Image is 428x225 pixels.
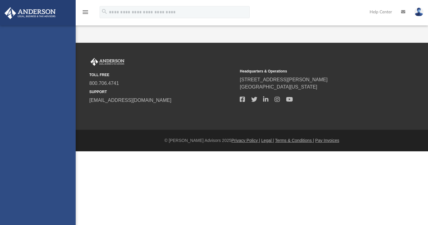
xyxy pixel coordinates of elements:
small: SUPPORT [89,89,235,95]
small: TOLL FREE [89,72,235,78]
div: © [PERSON_NAME] Advisors 2025 [76,137,428,144]
a: Pay Invoices [315,138,339,143]
a: Terms & Conditions | [275,138,314,143]
img: Anderson Advisors Platinum Portal [89,58,126,66]
a: [GEOGRAPHIC_DATA][US_STATE] [240,84,317,89]
img: Anderson Advisors Platinum Portal [3,7,58,19]
a: Legal | [261,138,274,143]
small: Headquarters & Operations [240,69,386,74]
i: menu [82,8,89,16]
img: User Pic [414,8,423,16]
a: Privacy Policy | [232,138,260,143]
a: [EMAIL_ADDRESS][DOMAIN_NAME] [89,98,171,103]
a: [STREET_ADDRESS][PERSON_NAME] [240,77,328,82]
i: search [101,8,108,15]
a: 800.706.4741 [89,81,119,86]
a: menu [82,12,89,16]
